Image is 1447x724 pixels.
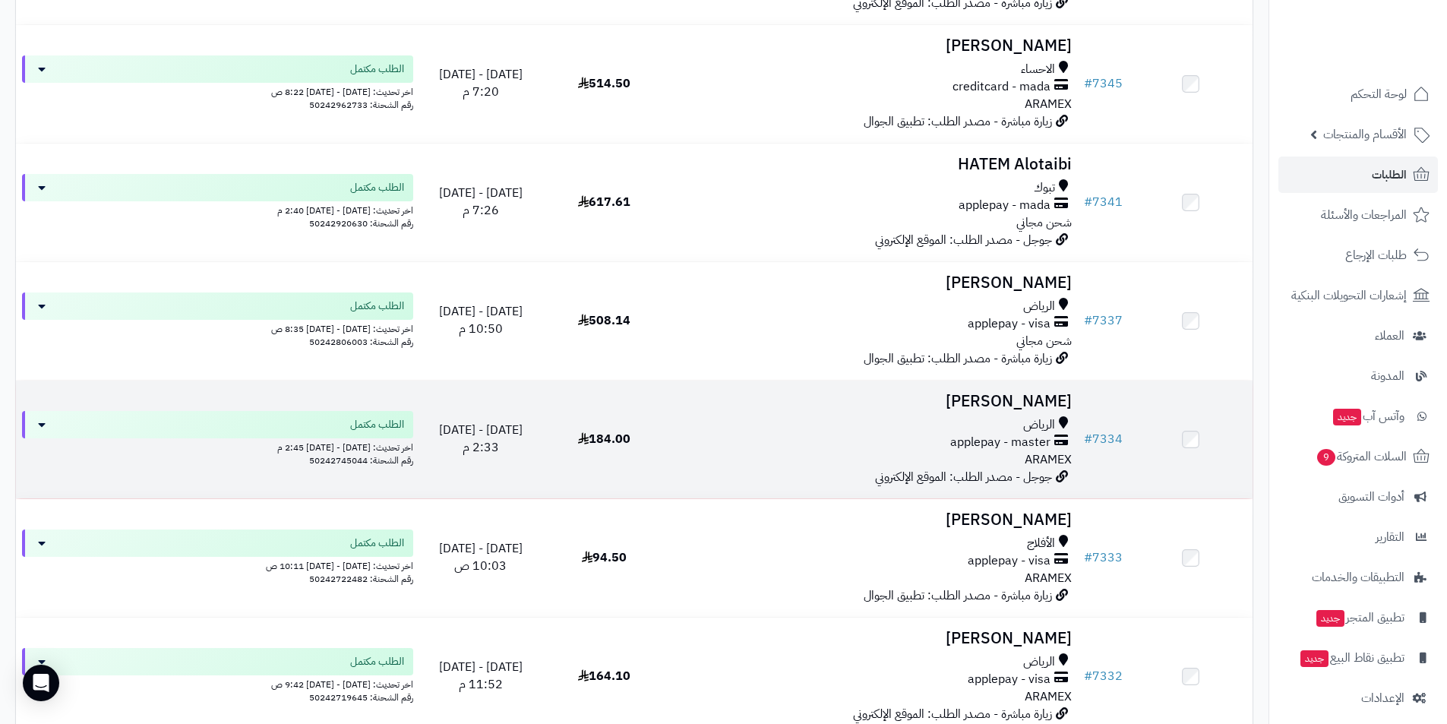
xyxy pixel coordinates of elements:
[439,302,523,338] span: [DATE] - [DATE] 10:50 م
[864,349,1052,368] span: زيارة مباشرة - مصدر الطلب: تطبيق الجوال
[953,78,1050,96] span: creditcard - mada
[1084,667,1123,685] a: #7332
[672,37,1072,55] h3: [PERSON_NAME]
[1278,559,1438,596] a: التطبيقات والخدمات
[578,430,630,448] span: 184.00
[1300,650,1329,667] span: جديد
[1345,245,1407,266] span: طلبات الإرجاع
[350,180,404,195] span: الطلب مكتمل
[864,112,1052,131] span: زيارة مباشرة - مصدر الطلب: تطبيق الجوال
[1084,549,1092,567] span: #
[1323,124,1407,145] span: الأقسام والمنتجات
[1312,567,1404,588] span: التطبيقات والخدمات
[582,549,627,567] span: 94.50
[1084,549,1123,567] a: #7333
[672,511,1072,529] h3: [PERSON_NAME]
[1084,667,1092,685] span: #
[1034,179,1055,197] span: تبوك
[1278,640,1438,676] a: تطبيق نقاط البيعجديد
[1278,318,1438,354] a: العملاء
[875,468,1052,486] span: جوجل - مصدر الطلب: الموقع الإلكتروني
[1299,647,1404,669] span: تطبيق نقاط البيع
[1361,688,1404,709] span: الإعدادات
[309,335,413,349] span: رقم الشحنة: 50242806003
[1291,285,1407,306] span: إشعارات التحويلات البنكية
[350,62,404,77] span: الطلب مكتمل
[1278,479,1438,515] a: أدوات التسويق
[1278,197,1438,233] a: المراجعات والأسئلة
[672,393,1072,410] h3: [PERSON_NAME]
[1332,406,1404,427] span: وآتس آب
[968,671,1050,688] span: applepay - visa
[1315,607,1404,628] span: تطبيق المتجر
[1023,298,1055,315] span: الرياض
[1084,193,1123,211] a: #7341
[439,184,523,220] span: [DATE] - [DATE] 7:26 م
[1371,365,1404,387] span: المدونة
[1278,76,1438,112] a: لوحة التحكم
[22,83,413,99] div: اخر تحديث: [DATE] - [DATE] 8:22 ص
[672,156,1072,173] h3: HATEM Alotaibi
[1084,311,1092,330] span: #
[309,98,413,112] span: رقم الشحنة: 50242962733
[309,572,413,586] span: رقم الشحنة: 50242722482
[853,705,1052,723] span: زيارة مباشرة - مصدر الطلب: الموقع الإلكتروني
[1376,526,1404,548] span: التقارير
[1025,569,1072,587] span: ARAMEX
[23,665,59,701] div: Open Intercom Messenger
[1278,237,1438,273] a: طلبات الإرجاع
[1023,653,1055,671] span: الرياض
[309,217,413,230] span: رقم الشحنة: 50242920630
[1375,325,1404,346] span: العملاء
[1278,599,1438,636] a: تطبيق المتجرجديد
[22,438,413,454] div: اخر تحديث: [DATE] - [DATE] 2:45 م
[1372,164,1407,185] span: الطلبات
[22,201,413,217] div: اخر تحديث: [DATE] - [DATE] 2:40 م
[1278,277,1438,314] a: إشعارات التحويلات البنكية
[1333,409,1361,425] span: جديد
[578,74,630,93] span: 514.50
[578,311,630,330] span: 508.14
[1278,519,1438,555] a: التقارير
[1027,535,1055,552] span: الأفلاج
[1016,332,1072,350] span: شحن مجاني
[1278,398,1438,435] a: وآتس آبجديد
[1338,486,1404,507] span: أدوات التسويق
[350,536,404,551] span: الطلب مكتمل
[1316,446,1407,467] span: السلات المتروكة
[1316,610,1344,627] span: جديد
[1025,451,1072,469] span: ARAMEX
[1278,680,1438,716] a: الإعدادات
[1025,688,1072,706] span: ARAMEX
[672,274,1072,292] h3: [PERSON_NAME]
[439,658,523,694] span: [DATE] - [DATE] 11:52 م
[1278,358,1438,394] a: المدونة
[1084,311,1123,330] a: #7337
[968,552,1050,570] span: applepay - visa
[959,197,1050,214] span: applepay - mada
[439,421,523,457] span: [DATE] - [DATE] 2:33 م
[1317,449,1335,466] span: 9
[864,586,1052,605] span: زيارة مباشرة - مصدر الطلب: تطبيق الجوال
[1084,430,1092,448] span: #
[1321,204,1407,226] span: المراجعات والأسئلة
[350,417,404,432] span: الطلب مكتمل
[1025,95,1072,113] span: ARAMEX
[1351,84,1407,105] span: لوحة التحكم
[578,667,630,685] span: 164.10
[22,557,413,573] div: اخر تحديث: [DATE] - [DATE] 10:11 ص
[875,231,1052,249] span: جوجل - مصدر الطلب: الموقع الإلكتروني
[1278,156,1438,193] a: الطلبات
[350,299,404,314] span: الطلب مكتمل
[1084,430,1123,448] a: #7334
[1084,74,1123,93] a: #7345
[968,315,1050,333] span: applepay - visa
[309,691,413,704] span: رقم الشحنة: 50242719645
[1278,438,1438,475] a: السلات المتروكة9
[1344,38,1433,70] img: logo-2.png
[578,193,630,211] span: 617.61
[1084,193,1092,211] span: #
[309,454,413,467] span: رقم الشحنة: 50242745044
[350,654,404,669] span: الطلب مكتمل
[1023,416,1055,434] span: الرياض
